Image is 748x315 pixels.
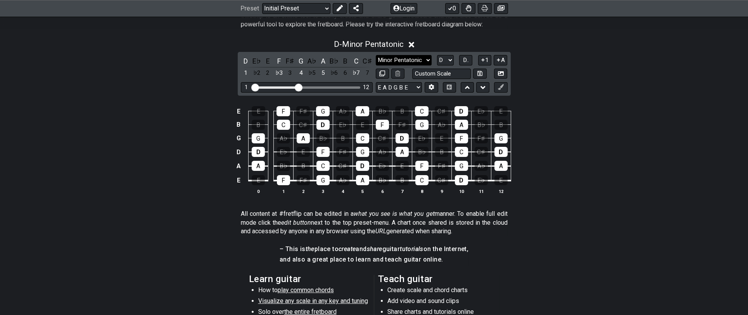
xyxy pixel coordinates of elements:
[415,147,428,157] div: B♭
[352,187,372,195] th: 5
[258,286,369,297] li: How to
[245,84,248,91] div: 1
[415,161,428,171] div: F
[252,175,265,185] div: E
[297,133,310,143] div: A
[277,120,290,130] div: C
[475,175,488,185] div: E♭
[349,3,363,14] button: Share Preset
[285,56,295,66] div: toggle pitch class
[437,55,454,65] select: Tonic/Root
[316,133,330,143] div: B♭
[339,245,356,253] em: create
[478,55,491,65] button: 1
[376,133,389,143] div: C♯
[329,68,339,78] div: toggle scale degree
[313,187,333,195] th: 3
[296,56,306,66] div: toggle pitch class
[459,55,472,65] button: D..
[461,82,474,93] button: Move up
[316,106,330,116] div: G
[307,56,317,66] div: toggle pitch class
[276,106,290,116] div: F
[435,133,448,143] div: E
[376,82,422,93] select: Tuning
[445,3,459,14] button: 0
[234,131,243,145] td: G
[252,120,265,130] div: B
[356,161,369,171] div: D
[277,147,290,157] div: E♭
[336,106,349,116] div: A♭
[356,120,369,130] div: E
[475,161,488,171] div: A♭
[451,187,471,195] th: 10
[376,175,389,185] div: B♭
[316,161,330,171] div: C
[395,106,409,116] div: B
[494,161,508,171] div: A
[390,3,417,14] button: Login
[378,275,499,283] h2: Teach guitar
[400,245,423,253] em: tutorials
[396,147,409,157] div: A
[252,133,265,143] div: G
[306,245,314,253] em: the
[396,161,409,171] div: E
[293,187,313,195] th: 2
[494,120,508,130] div: B
[241,12,508,29] p: #fretflip is an online tool to easily create and share guitar fretboard charts, it also serves as...
[252,161,265,171] div: A
[281,219,311,226] em: edit button
[241,210,508,236] p: All content at #fretflip can be edited in a manner. To enable full edit mode click the next to th...
[351,68,361,78] div: toggle scale degree
[443,82,456,93] button: Toggle horizontal chord view
[249,187,268,195] th: 0
[455,133,468,143] div: F
[334,40,404,49] span: D - Minor Pentatonic
[316,147,330,157] div: F
[277,175,290,185] div: F
[475,147,488,157] div: C♯
[296,106,310,116] div: F♯
[356,106,369,116] div: A
[273,187,293,195] th: 1
[387,297,498,308] li: Add video and sound clips
[336,120,349,130] div: E♭
[375,106,389,116] div: B♭
[354,210,435,217] em: what you see is what you get
[375,227,386,235] em: URL
[241,82,373,93] div: Visible fret range
[252,68,262,78] div: toggle scale degree
[455,120,468,130] div: A
[415,133,428,143] div: E♭
[435,175,448,185] div: C♯
[280,255,468,264] h4: and also a great place to learn and teach guitar online.
[415,106,428,116] div: C
[356,147,369,157] div: G
[415,175,428,185] div: C
[356,175,369,185] div: A
[372,187,392,195] th: 6
[274,68,284,78] div: toggle scale degree
[396,133,409,143] div: D
[473,69,486,79] button: Store user defined scale
[432,187,451,195] th: 9
[240,5,259,12] span: Preset
[425,82,438,93] button: Edit Tuning
[274,56,284,66] div: toggle pitch class
[494,82,507,93] button: First click edit preset to enable marker editing
[316,120,330,130] div: D
[363,84,369,91] div: 12
[478,3,492,14] button: Print
[263,56,273,66] div: toggle pitch class
[494,147,508,157] div: D
[277,161,290,171] div: B♭
[412,187,432,195] th: 8
[280,245,468,253] h4: – This is place to and guitar on the Internet,
[491,187,511,195] th: 12
[297,161,310,171] div: B
[252,106,265,116] div: E
[494,69,507,79] button: Create Image
[376,120,389,130] div: F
